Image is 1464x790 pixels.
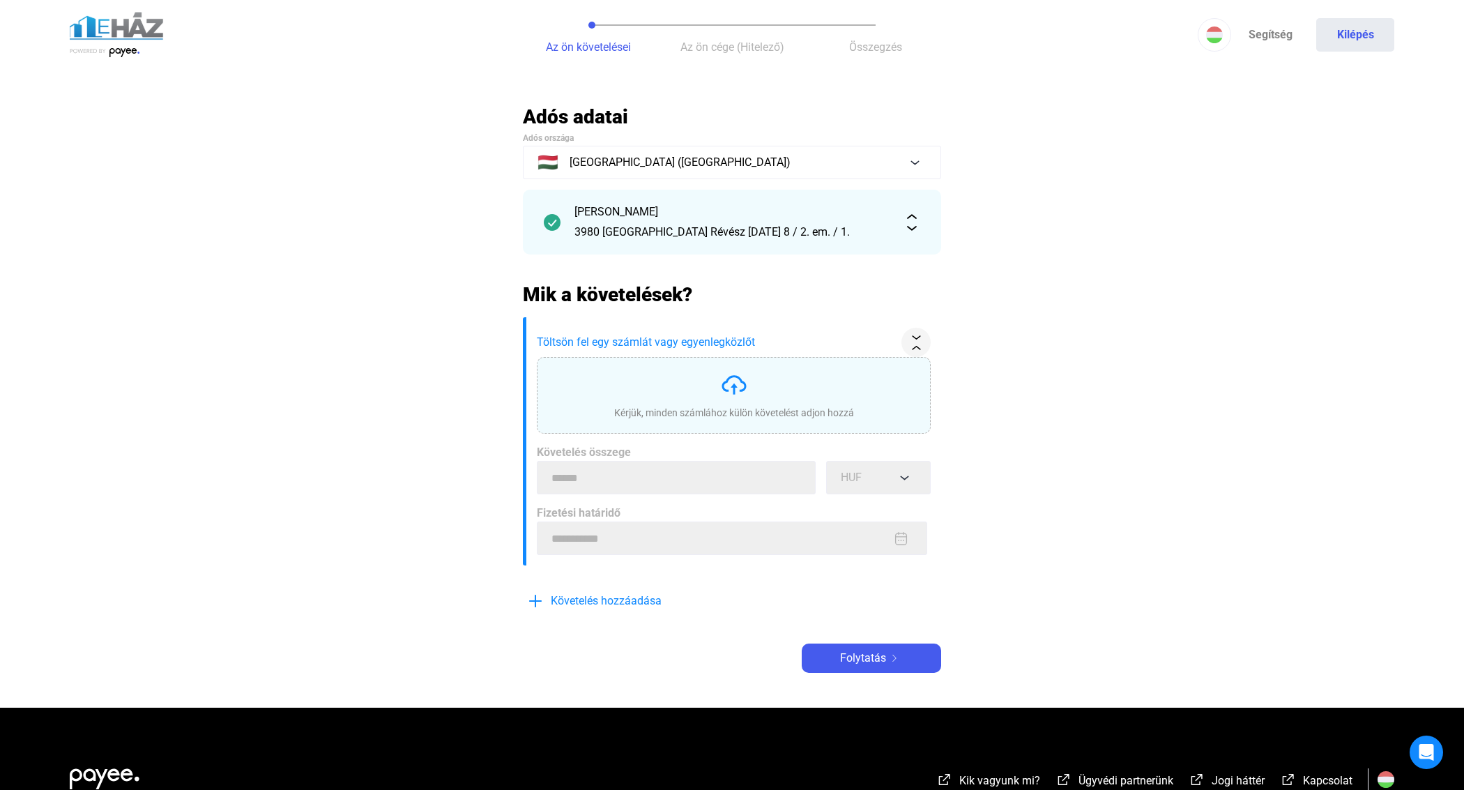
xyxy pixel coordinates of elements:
img: external-link-white [1055,773,1072,787]
button: Kilépés [1316,18,1394,52]
img: checkmark-darker-green-circle [544,214,561,231]
button: Folytatásarrow-right-white [802,644,941,673]
span: Összegzés [849,40,902,54]
span: Jogi háttér [1212,774,1265,787]
img: white-payee-white-dot.svg [70,761,139,789]
img: HU.svg [1378,771,1394,788]
span: 🇭🇺 [537,154,558,171]
span: Folytatás [840,650,886,667]
img: expand [903,214,920,231]
button: 🇭🇺[GEOGRAPHIC_DATA] ([GEOGRAPHIC_DATA]) [523,146,941,179]
img: external-link-white [936,773,953,787]
h2: Adós adatai [523,105,941,129]
img: external-link-white [1280,773,1297,787]
span: HUF [841,471,862,484]
span: Az ön követelései [546,40,631,54]
img: external-link-white [1189,773,1205,787]
div: 3980 [GEOGRAPHIC_DATA] Révész [DATE] 8 / 2. em. / 1. [574,224,890,241]
a: external-link-whiteÜgyvédi partnerünk [1055,776,1173,789]
span: Követelés összege [537,446,631,459]
button: plus-blueKövetelés hozzáadása [523,586,732,616]
a: external-link-whiteKik vagyunk mi? [936,776,1040,789]
img: upload-cloud [720,371,748,399]
img: HU [1206,26,1223,43]
img: ehaz-logo [70,12,188,58]
span: Az ön cége (Hitelező) [680,40,784,54]
span: Fizetési határidő [537,506,620,519]
div: [PERSON_NAME] [574,204,890,220]
span: Adós országa [523,133,574,143]
a: external-link-whiteKapcsolat [1280,776,1352,789]
img: plus-blue [527,593,544,609]
img: collapse [909,335,924,350]
span: Követelés hozzáadása [551,593,662,609]
span: Kik vagyunk mi? [959,774,1040,787]
img: arrow-right-white [886,655,903,662]
button: HUF [826,461,931,494]
span: Ügyvédi partnerünk [1078,774,1173,787]
span: Kapcsolat [1303,774,1352,787]
a: external-link-whiteJogi háttér [1189,776,1265,789]
div: Kérjük, minden számlához külön követelést adjon hozzá [614,406,854,420]
img: disabled-calendar [894,531,908,546]
a: Segítség [1231,18,1309,52]
div: Open Intercom Messenger [1410,736,1443,769]
button: disabled-calendar [892,530,910,547]
span: [GEOGRAPHIC_DATA] ([GEOGRAPHIC_DATA]) [570,154,791,171]
span: Töltsön fel egy számlát vagy egyenlegközlőt [537,334,896,351]
h2: Mik a követelések? [523,282,941,307]
button: collapse [901,328,931,357]
button: HU [1198,18,1231,52]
